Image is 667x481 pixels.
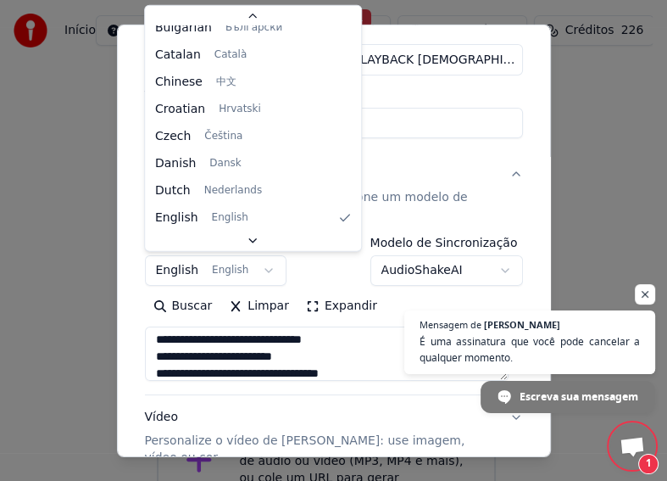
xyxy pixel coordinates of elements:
span: Bulgarian [155,20,212,36]
span: Català [214,48,247,62]
span: Danish [155,154,196,171]
span: Čeština [204,129,242,143]
span: Chinese [155,74,203,91]
span: Nederlands [204,183,262,197]
span: Croatian [155,100,205,117]
span: Dansk [209,156,241,170]
span: Czech [155,127,191,144]
span: English [212,210,248,224]
span: English [155,209,198,226]
span: Български [225,21,282,35]
span: 中文 [216,76,236,89]
span: Catalan [155,47,201,64]
span: Hrvatski [219,102,261,115]
span: Dutch [155,182,191,199]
